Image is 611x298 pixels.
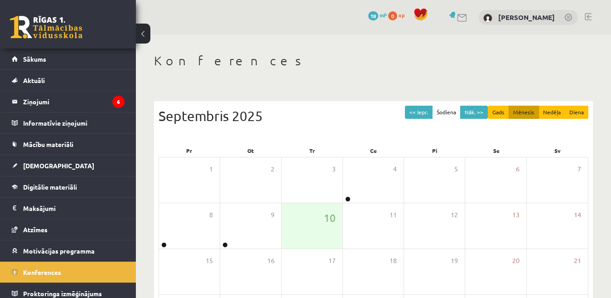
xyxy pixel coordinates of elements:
span: 0 [388,11,397,20]
a: Aktuāli [12,70,125,91]
span: 21 [574,256,581,266]
button: Mēnesis [509,106,539,119]
div: Pr [159,144,220,157]
button: Nāk. >> [460,106,488,119]
a: Atzīmes [12,219,125,240]
span: 7 [577,164,581,174]
legend: Informatīvie ziņojumi [23,112,125,133]
a: Maksājumi [12,198,125,219]
div: Ce [343,144,404,157]
h1: Konferences [154,53,593,68]
span: Sākums [23,55,46,63]
span: 19 [451,256,458,266]
a: Mācību materiāli [12,134,125,155]
span: 6 [516,164,520,174]
img: Edgars Kleinbergs [483,14,492,23]
button: Šodiena [432,106,461,119]
span: Mācību materiāli [23,140,73,148]
div: Tr [281,144,343,157]
div: Sv [527,144,588,157]
span: 10 [324,210,336,225]
a: Digitālie materiāli [12,176,125,197]
div: Septembris 2025 [159,106,588,126]
span: 17 [328,256,336,266]
a: [PERSON_NAME] [498,13,555,22]
legend: Ziņojumi [23,91,125,112]
a: Sākums [12,49,125,69]
button: << Iepr. [405,106,433,119]
span: Motivācijas programma [23,247,95,255]
span: 11 [390,210,397,220]
span: mP [380,11,387,19]
span: 9 [271,210,274,220]
span: 18 [368,11,378,20]
i: 6 [112,96,125,108]
span: 3 [332,164,336,174]
a: Konferences [12,262,125,283]
span: Digitālie materiāli [23,183,77,191]
span: xp [399,11,404,19]
a: Informatīvie ziņojumi [12,112,125,133]
button: Diena [565,106,588,119]
div: Ot [220,144,282,157]
span: 8 [209,210,213,220]
span: Atzīmes [23,225,48,234]
a: Ziņojumi6 [12,91,125,112]
button: Gads [488,106,509,119]
a: [DEMOGRAPHIC_DATA] [12,155,125,176]
div: Se [466,144,527,157]
a: Motivācijas programma [12,240,125,261]
span: 13 [512,210,520,220]
span: 18 [390,256,397,266]
span: 2 [271,164,274,174]
div: Pi [404,144,466,157]
span: 20 [512,256,520,266]
span: 15 [206,256,213,266]
span: 12 [451,210,458,220]
span: Konferences [23,268,61,276]
span: 16 [267,256,274,266]
span: 4 [393,164,397,174]
span: 5 [454,164,458,174]
span: Proktoringa izmēģinājums [23,289,102,298]
span: 14 [574,210,581,220]
a: 0 xp [388,11,409,19]
button: Nedēļa [539,106,565,119]
span: Aktuāli [23,76,45,84]
span: [DEMOGRAPHIC_DATA] [23,161,94,170]
span: 1 [209,164,213,174]
a: Rīgas 1. Tālmācības vidusskola [10,16,82,39]
legend: Maksājumi [23,198,125,219]
a: 18 mP [368,11,387,19]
